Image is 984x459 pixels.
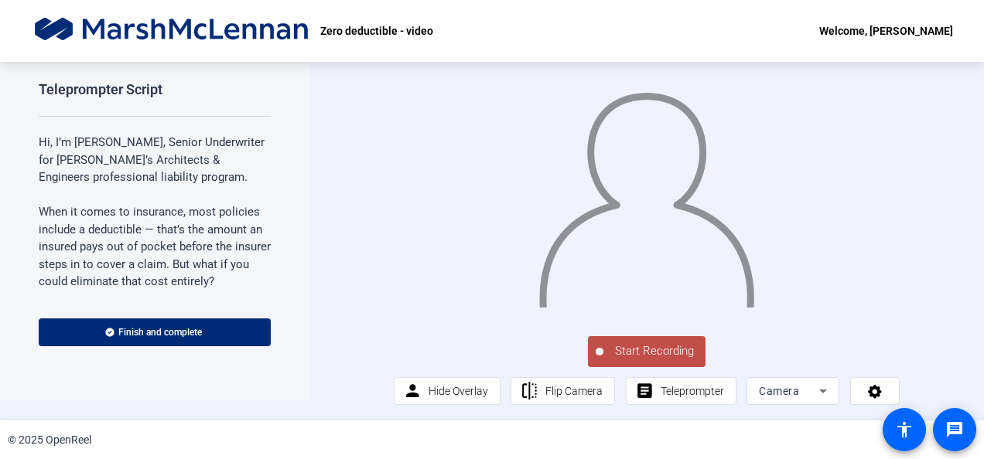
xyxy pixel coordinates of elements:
img: overlay [538,80,757,307]
mat-icon: person [403,382,422,401]
div: Teleprompter Script [39,80,162,99]
div: © 2025 OpenReel [8,432,91,448]
button: Hide Overlay [394,377,501,405]
button: Finish and complete [39,318,271,346]
div: Welcome, [PERSON_NAME] [819,22,953,40]
button: Flip Camera [511,377,615,405]
img: OpenReel logo [31,15,313,46]
span: Hide Overlay [429,385,488,397]
span: Flip Camera [545,385,603,397]
p: Zero deductible - video [320,22,433,40]
mat-icon: article [635,382,654,401]
span: Teleprompter [661,385,724,397]
span: Start Recording [603,342,706,360]
mat-icon: flip [520,382,539,401]
p: When it comes to insurance, most policies include a deductible — that’s the amount an insured pay... [39,203,271,308]
span: Finish and complete [118,326,202,338]
span: Camera [759,385,799,397]
button: Teleprompter [626,377,736,405]
mat-icon: message [945,420,964,439]
p: Hi, I’m [PERSON_NAME], Senior Underwriter for [PERSON_NAME]’s Architects & Engineers professional... [39,134,271,203]
button: Start Recording [588,336,706,367]
mat-icon: accessibility [895,420,914,439]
